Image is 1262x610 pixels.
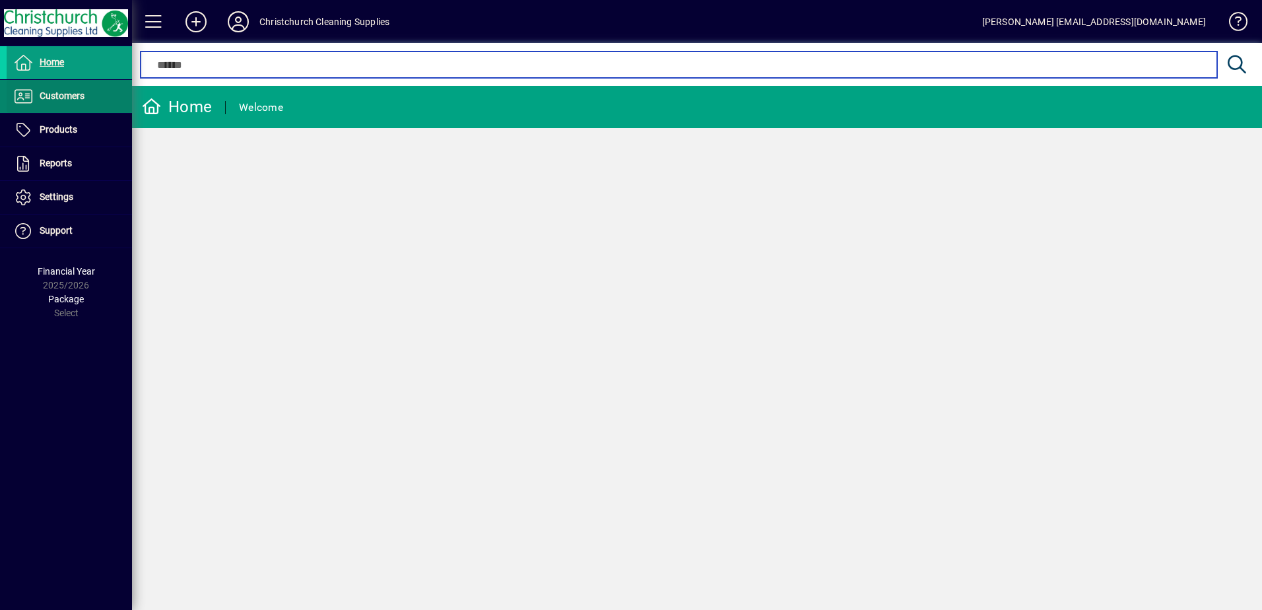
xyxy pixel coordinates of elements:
[40,191,73,202] span: Settings
[38,266,95,277] span: Financial Year
[239,97,283,118] div: Welcome
[7,147,132,180] a: Reports
[40,124,77,135] span: Products
[48,294,84,304] span: Package
[1219,3,1245,46] a: Knowledge Base
[175,10,217,34] button: Add
[982,11,1206,32] div: [PERSON_NAME] [EMAIL_ADDRESS][DOMAIN_NAME]
[259,11,389,32] div: Christchurch Cleaning Supplies
[217,10,259,34] button: Profile
[40,158,72,168] span: Reports
[7,215,132,248] a: Support
[40,57,64,67] span: Home
[40,90,84,101] span: Customers
[40,225,73,236] span: Support
[7,181,132,214] a: Settings
[7,114,132,147] a: Products
[142,96,212,118] div: Home
[7,80,132,113] a: Customers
